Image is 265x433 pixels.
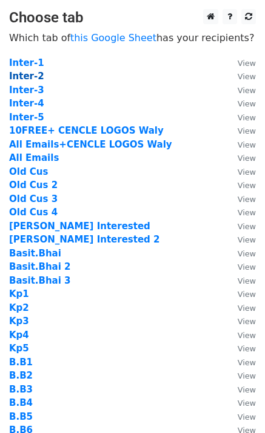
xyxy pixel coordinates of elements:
a: Inter-1 [9,57,44,68]
h3: Choose tab [9,9,256,27]
a: Kp1 [9,288,29,299]
small: View [238,276,256,285]
a: View [226,357,256,368]
small: View [238,331,256,340]
small: View [238,235,256,244]
a: Inter-3 [9,85,44,96]
small: View [238,99,256,108]
strong: Inter-5 [9,112,44,123]
small: View [238,262,256,272]
a: View [226,194,256,204]
small: View [238,59,256,68]
a: B.B4 [9,397,33,408]
a: View [226,343,256,354]
small: View [238,290,256,299]
a: B.B5 [9,411,33,422]
a: View [226,316,256,327]
small: View [238,154,256,163]
a: Old Cus 2 [9,180,58,190]
a: B.B1 [9,357,33,368]
a: Basit.Bhai [9,248,61,259]
a: Basit.Bhai 2 [9,261,71,272]
strong: 10FREE+ CENCLE LOGOS Waly [9,125,164,136]
a: [PERSON_NAME] Interested 2 [9,234,160,245]
small: View [238,358,256,367]
a: View [226,57,256,68]
iframe: Chat Widget [204,375,265,433]
a: Old Cus 4 [9,207,58,218]
small: View [238,317,256,326]
a: View [226,207,256,218]
a: [PERSON_NAME] Interested [9,221,150,232]
small: View [238,222,256,231]
a: Old Cus 3 [9,194,58,204]
a: View [226,152,256,163]
a: View [226,166,256,177]
a: View [226,85,256,96]
small: View [238,344,256,353]
a: View [226,71,256,82]
a: Inter-4 [9,98,44,109]
small: View [238,140,256,149]
small: View [238,113,256,122]
a: Kp3 [9,316,29,327]
small: View [238,195,256,204]
a: View [226,288,256,299]
a: B.B3 [9,384,33,395]
a: View [226,261,256,272]
a: Inter-2 [9,71,44,82]
a: this Google Sheet [70,32,156,44]
a: View [226,330,256,340]
small: View [238,304,256,313]
a: Basit.Bhai 3 [9,275,71,286]
a: View [226,275,256,286]
a: Kp2 [9,302,29,313]
a: View [226,370,256,381]
a: View [226,112,256,123]
a: View [226,139,256,150]
small: View [238,72,256,81]
a: View [226,302,256,313]
small: View [238,249,256,258]
a: All Emails [9,152,59,163]
small: View [238,168,256,177]
a: View [226,221,256,232]
small: View [238,208,256,217]
a: All Emails+CENCLE LOGOS Waly [9,139,172,150]
a: Kp5 [9,343,29,354]
a: Kp4 [9,330,29,340]
a: View [226,234,256,245]
a: View [226,98,256,109]
a: View [226,125,256,136]
a: View [226,248,256,259]
small: View [238,181,256,190]
a: B.B2 [9,370,33,381]
a: Old Cus [9,166,48,177]
small: View [238,371,256,380]
p: Which tab of has your recipients? [9,31,256,44]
